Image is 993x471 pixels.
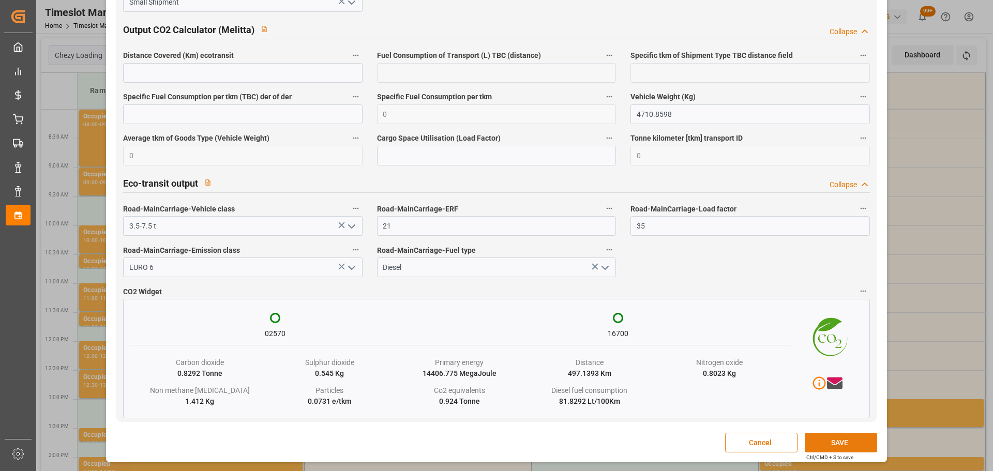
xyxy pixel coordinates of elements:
span: Road-MainCarriage-Emission class [123,245,240,256]
span: CO2 Widget [123,286,162,297]
button: Road-MainCarriage-Fuel type [603,243,616,256]
div: 0.8292 Tonne [177,368,222,379]
span: Road-MainCarriage-Load factor [630,204,736,215]
button: Cargo Space Utilisation (Load Factor) [603,131,616,145]
h2: Eco-transit output [123,176,198,190]
span: Distance Covered (Km) ecotransit [123,50,234,61]
input: Type to search/select [377,257,616,277]
div: 497.1393 Km [568,368,611,379]
div: Distance [576,357,604,368]
button: Average tkm of Goods Type (Vehicle Weight) [349,131,363,145]
button: open menu [343,260,358,276]
span: Specific Fuel Consumption per tkm (TBC) der of der [123,92,292,102]
div: 0.8023 Kg [703,368,736,379]
button: Fuel Consumption of Transport (L) TBC (distance) [603,49,616,62]
button: View description [198,173,218,192]
button: open menu [597,260,612,276]
div: 0.0731 e/tkm [308,396,351,407]
span: Cargo Space Utilisation (Load Factor) [377,133,501,144]
div: Ctrl/CMD + S to save [806,453,853,461]
div: Co2 equivalents [434,385,485,396]
button: Road-MainCarriage-Emission class [349,243,363,256]
span: Fuel Consumption of Transport (L) TBC (distance) [377,50,541,61]
button: Specific Fuel Consumption per tkm (TBC) der of der [349,90,363,103]
span: Road-MainCarriage-ERF [377,204,458,215]
button: Cancel [725,433,798,452]
button: View description [254,19,274,39]
div: 02570 [265,328,285,339]
button: CO2 Widget [856,284,870,298]
button: Specific Fuel Consumption per tkm [603,90,616,103]
input: Type to search/select [123,216,362,236]
span: Road-MainCarriage-Fuel type [377,245,476,256]
button: Road-MainCarriage-Load factor [856,202,870,215]
button: Specific tkm of Shipment Type TBC distance field [856,49,870,62]
div: 0.545 Kg [315,368,344,379]
div: 0.924 Tonne [439,396,480,407]
div: Carbon dioxide [176,357,224,368]
button: Vehicle Weight (Kg) [856,90,870,103]
div: Non methane [MEDICAL_DATA] [150,385,250,396]
div: Particles [315,385,343,396]
div: Nitrogen oxide [696,357,743,368]
button: Road-MainCarriage-Vehicle class [349,202,363,215]
button: Tonne kilometer [tkm] transport ID [856,131,870,145]
div: 14406.775 MegaJoule [423,368,496,379]
div: Collapse [830,179,857,190]
span: Road-MainCarriage-Vehicle class [123,204,235,215]
span: Average tkm of Goods Type (Vehicle Weight) [123,133,269,144]
div: 16700 [608,328,628,339]
button: Distance Covered (Km) ecotransit [349,49,363,62]
span: Specific tkm of Shipment Type TBC distance field [630,50,793,61]
div: 81.8292 Lt/100Km [559,396,620,407]
span: Tonne kilometer [tkm] transport ID [630,133,743,144]
h2: Output CO2 Calculator (Melitta) [123,23,254,37]
div: Sulphur dioxide [305,357,354,368]
div: Diesel fuel consumption [551,385,627,396]
span: Specific Fuel Consumption per tkm [377,92,492,102]
span: Vehicle Weight (Kg) [630,92,696,102]
div: Primary energy [435,357,484,368]
div: Collapse [830,26,857,37]
input: Type to search/select [123,257,362,277]
button: SAVE [805,433,877,452]
div: 1.412 Kg [185,396,214,407]
button: open menu [343,218,358,234]
img: CO2 [790,307,864,364]
button: Road-MainCarriage-ERF [603,202,616,215]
